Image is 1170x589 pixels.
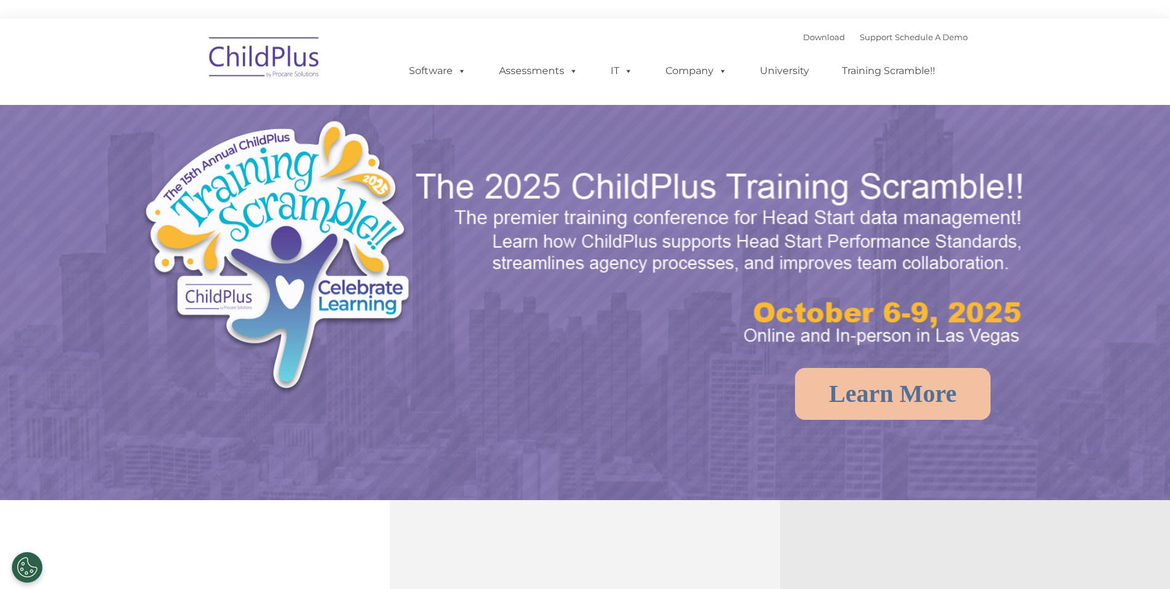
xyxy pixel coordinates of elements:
[487,59,590,83] a: Assessments
[397,59,479,83] a: Software
[895,32,968,42] a: Schedule A Demo
[12,552,43,583] button: Cookies Settings
[803,32,845,42] a: Download
[795,368,991,420] a: Learn More
[803,32,968,42] font: |
[653,59,739,83] a: Company
[203,28,326,90] img: ChildPlus by Procare Solutions
[830,59,947,83] a: Training Scramble!!
[748,59,822,83] a: University
[860,32,892,42] a: Support
[598,59,645,83] a: IT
